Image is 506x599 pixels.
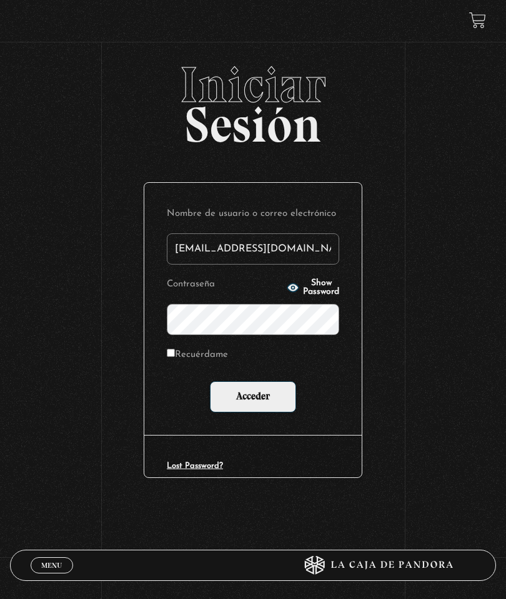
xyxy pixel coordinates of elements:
span: Iniciar [10,60,496,110]
label: Contraseña [167,276,283,294]
label: Nombre de usuario o correo electrónico [167,205,339,223]
a: View your shopping cart [469,12,486,29]
span: Show Password [303,279,339,296]
span: Cerrar [37,572,66,581]
input: Acceder [210,381,296,412]
a: Lost Password? [167,462,223,470]
button: Show Password [287,279,339,296]
h2: Sesión [10,60,496,140]
label: Recuérdame [167,346,228,364]
input: Recuérdame [167,349,175,357]
span: Menu [41,562,62,569]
